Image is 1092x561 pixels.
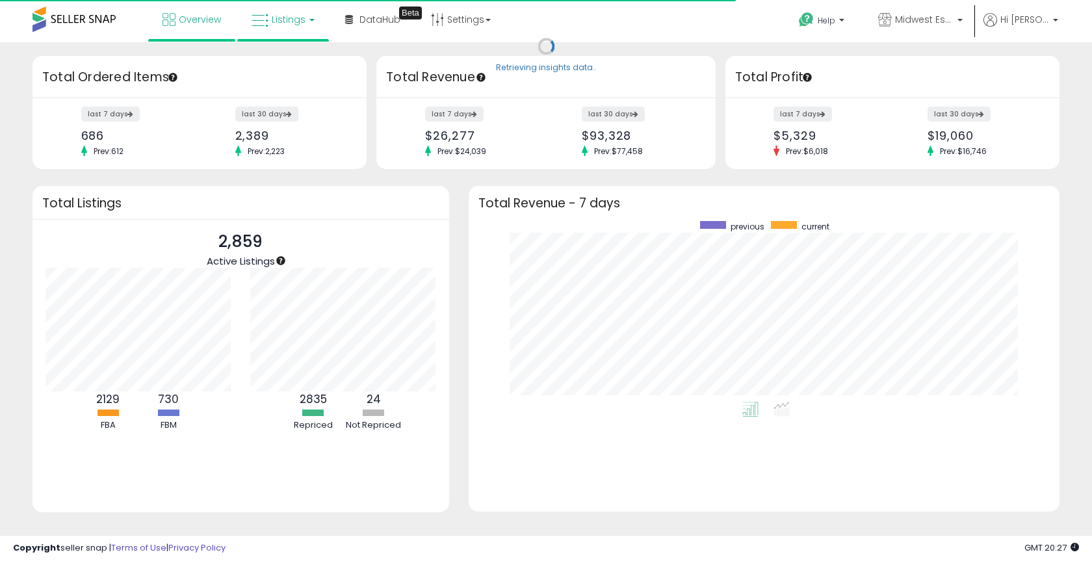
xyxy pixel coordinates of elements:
strong: Copyright [13,541,60,554]
span: Prev: $24,039 [431,146,493,157]
span: Prev: 2,223 [241,146,291,157]
a: Terms of Use [111,541,166,554]
label: last 30 days [235,107,298,122]
a: Hi [PERSON_NAME] [983,13,1058,42]
span: Listings [272,13,305,26]
div: FBM [139,419,198,432]
a: Privacy Policy [168,541,226,554]
div: Tooltip anchor [801,72,813,83]
label: last 7 days [81,107,140,122]
div: $19,060 [928,129,1037,142]
div: Retrieving insights data.. [496,62,597,74]
span: 2025-10-8 20:27 GMT [1024,541,1079,554]
b: 2129 [96,391,120,407]
div: Repriced [284,419,343,432]
div: Tooltip anchor [399,7,422,20]
h3: Total Profit [735,68,1050,86]
h3: Total Listings [42,198,439,208]
span: Help [818,15,835,26]
a: Help [788,2,857,42]
div: $26,277 [425,129,536,142]
b: 2835 [300,391,327,407]
h3: Total Revenue - 7 days [478,198,1050,208]
div: Not Repriced [344,419,403,432]
span: Prev: $16,746 [933,146,993,157]
label: last 30 days [582,107,645,122]
div: 2,389 [235,129,344,142]
label: last 7 days [425,107,484,122]
span: current [801,221,829,232]
div: $5,329 [773,129,883,142]
b: 24 [367,391,381,407]
label: last 30 days [928,107,991,122]
span: Midwest Estore [895,13,954,26]
span: Active Listings [207,254,275,268]
span: Hi [PERSON_NAME] [1000,13,1049,26]
div: seller snap | | [13,542,226,554]
span: previous [731,221,764,232]
div: FBA [79,419,137,432]
div: Tooltip anchor [167,72,179,83]
b: 730 [158,391,179,407]
span: Overview [179,13,221,26]
i: Get Help [798,12,814,28]
div: $93,328 [582,129,693,142]
div: Tooltip anchor [275,255,287,267]
label: last 7 days [773,107,832,122]
p: 2,859 [207,229,275,254]
div: 686 [81,129,190,142]
span: Prev: 612 [87,146,130,157]
h3: Total Revenue [386,68,706,86]
span: Prev: $6,018 [779,146,835,157]
h3: Total Ordered Items [42,68,357,86]
span: Prev: $77,458 [588,146,649,157]
span: DataHub [359,13,400,26]
div: Tooltip anchor [475,72,487,83]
